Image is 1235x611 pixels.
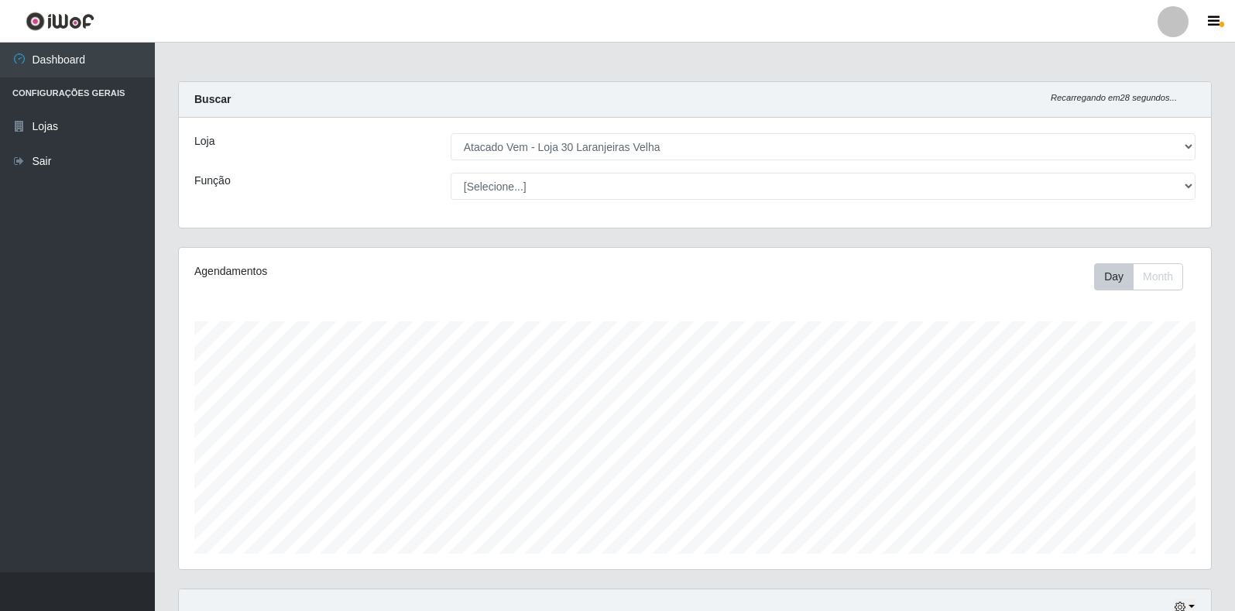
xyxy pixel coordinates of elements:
button: Month [1133,263,1183,290]
div: Agendamentos [194,263,598,280]
div: Toolbar with button groups [1094,263,1196,290]
label: Loja [194,133,214,149]
i: Recarregando em 28 segundos... [1051,93,1177,102]
label: Função [194,173,231,189]
div: First group [1094,263,1183,290]
strong: Buscar [194,93,231,105]
img: CoreUI Logo [26,12,94,31]
button: Day [1094,263,1134,290]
